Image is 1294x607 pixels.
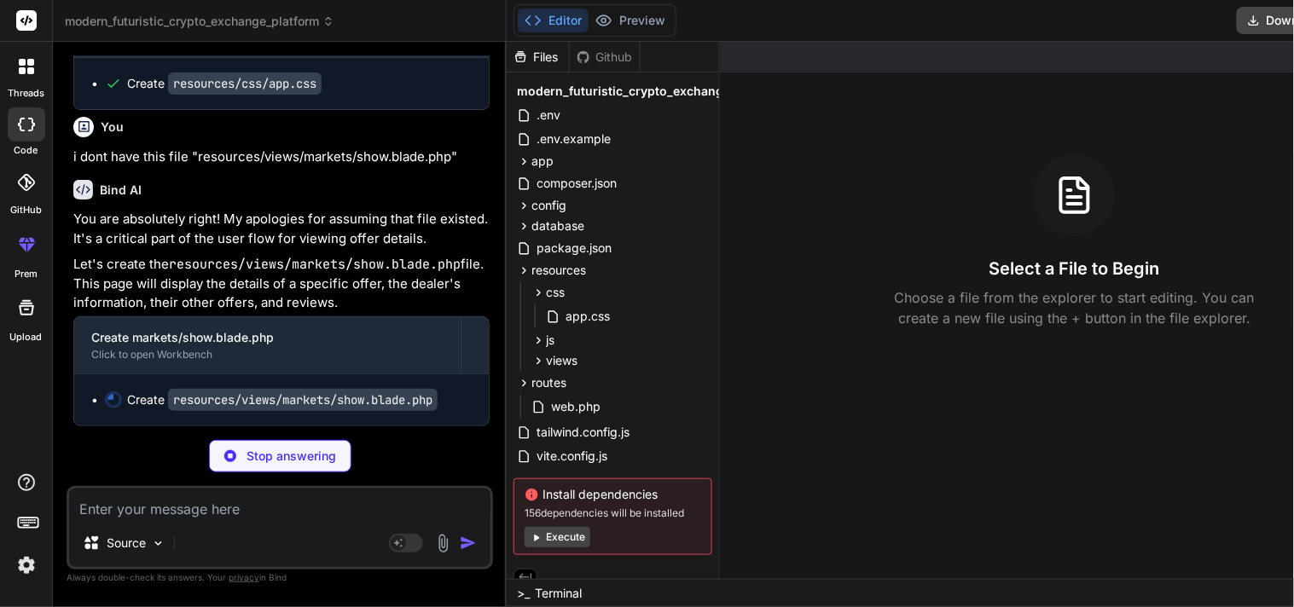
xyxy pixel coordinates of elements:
span: database [531,217,584,234]
p: Choose a file from the explorer to start editing. You can create a new file using the + button in... [884,287,1266,328]
img: settings [12,551,41,580]
span: resources [531,262,586,279]
span: config [531,197,566,214]
img: attachment [433,534,453,553]
span: css [546,284,565,301]
span: app [531,153,554,170]
span: Install dependencies [525,486,701,503]
span: views [546,352,577,369]
span: composer.json [535,173,618,194]
span: privacy [229,572,259,582]
span: web.php [549,396,602,417]
img: Pick Models [151,536,165,551]
code: resources/css/app.css [168,72,322,95]
h3: Select a File to Begin [989,257,1160,280]
h6: Bind AI [100,182,142,199]
p: Source [107,535,146,552]
span: modern_futuristic_crypto_exchange_platform [65,13,334,30]
span: 156 dependencies will be installed [525,506,701,520]
p: i dont have this file "resources/views/markets/show.blade.php" [73,147,490,167]
div: Click to open Workbench [91,348,444,361]
div: Files [507,49,569,66]
span: package.json [535,238,613,258]
span: app.css [564,306,612,327]
label: prem [15,267,38,281]
button: Editor [518,9,589,32]
button: Execute [525,527,590,547]
img: icon [460,535,477,552]
code: resources/views/markets/show.blade.php [169,256,461,273]
button: Create markets/show.blade.phpClick to open Workbench [74,317,461,373]
h6: You [101,119,124,136]
code: resources/views/markets/show.blade.php [168,389,438,411]
span: js [546,332,554,349]
button: Preview [589,9,672,32]
label: GitHub [10,203,42,217]
span: vite.config.js [535,446,609,466]
label: code [15,143,38,158]
label: threads [8,86,44,101]
span: .env [535,105,562,125]
div: Github [570,49,640,66]
span: tailwind.config.js [535,422,631,442]
p: Stop answering [247,448,336,465]
p: Always double-check its answers. Your in Bind [67,569,493,586]
div: Create markets/show.blade.php [91,329,444,346]
span: modern_futuristic_crypto_exchange_platform [517,83,786,100]
span: >_ [517,585,530,602]
p: You are absolutely right! My apologies for assuming that file existed. It's a critical part of th... [73,210,490,248]
label: Upload [10,330,43,344]
span: .env.example [535,129,612,149]
span: routes [531,374,566,391]
div: Create [127,391,438,408]
p: Let's create the file. This page will display the details of a specific offer, the dealer's infor... [73,255,490,313]
div: Create [127,75,322,92]
span: Terminal [535,585,582,602]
